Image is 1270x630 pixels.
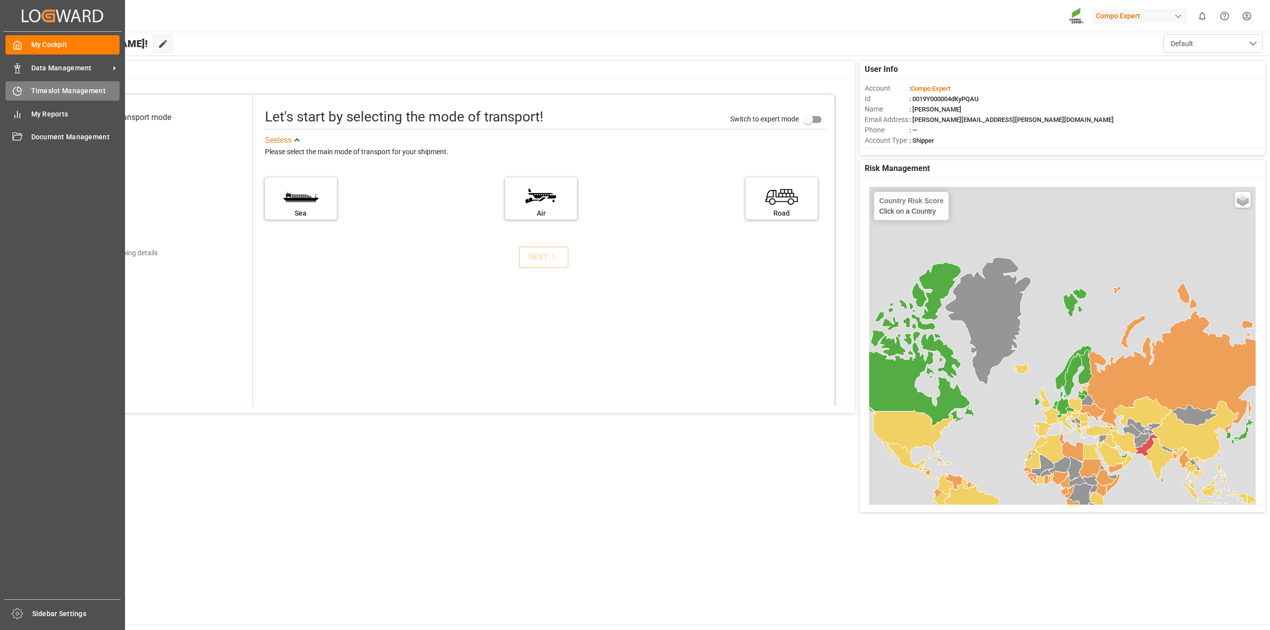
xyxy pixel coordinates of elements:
div: Click on a Country [879,197,944,215]
span: Sidebar Settings [32,609,121,619]
div: Air [510,208,572,219]
span: Switch to expert mode [730,115,799,123]
button: NEXT [519,246,569,268]
span: User Info [865,63,898,75]
span: Data Management [31,63,110,73]
span: Timeslot Management [31,86,120,96]
span: : [909,85,951,92]
h4: Country Risk Score [879,197,944,205]
span: : [PERSON_NAME][EMAIL_ADDRESS][PERSON_NAME][DOMAIN_NAME] [909,116,1114,123]
span: Account Type [865,135,909,146]
span: Name [865,104,909,115]
a: My Cockpit [5,35,120,55]
span: Risk Management [865,163,930,174]
span: Default [1171,39,1193,49]
div: Road [751,208,813,219]
span: : Shipper [909,137,934,144]
button: Help Center [1213,5,1236,27]
span: Email Address [865,115,909,125]
span: My Reports [31,109,120,119]
div: Sea [270,208,332,219]
button: Compo Expert [1092,6,1191,25]
div: Please select the main mode of transport for your shipment. [265,146,827,158]
span: : [PERSON_NAME] [909,106,961,113]
span: Id [865,94,909,104]
a: Layers [1235,192,1251,208]
div: Select transport mode [94,112,171,123]
a: My Reports [5,104,120,123]
a: Timeslot Management [5,81,120,101]
div: NEXT [528,251,559,263]
img: Screenshot%202023-09-29%20at%2010.02.21.png_1712312052.png [1069,7,1085,25]
span: : — [909,126,917,134]
span: Account [865,83,909,94]
span: Compo Expert [911,85,951,92]
button: show 0 new notifications [1191,5,1213,27]
a: Document Management [5,127,120,147]
div: Add shipping details [96,248,158,258]
span: My Cockpit [31,40,120,50]
span: Phone [865,125,909,135]
div: See less [265,134,292,146]
div: Compo Expert [1092,9,1187,23]
span: Document Management [31,132,120,142]
button: open menu [1163,34,1263,53]
div: Let's start by selecting the mode of transport! [265,107,543,127]
span: : 0019Y000004dKyPQAU [909,95,979,103]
